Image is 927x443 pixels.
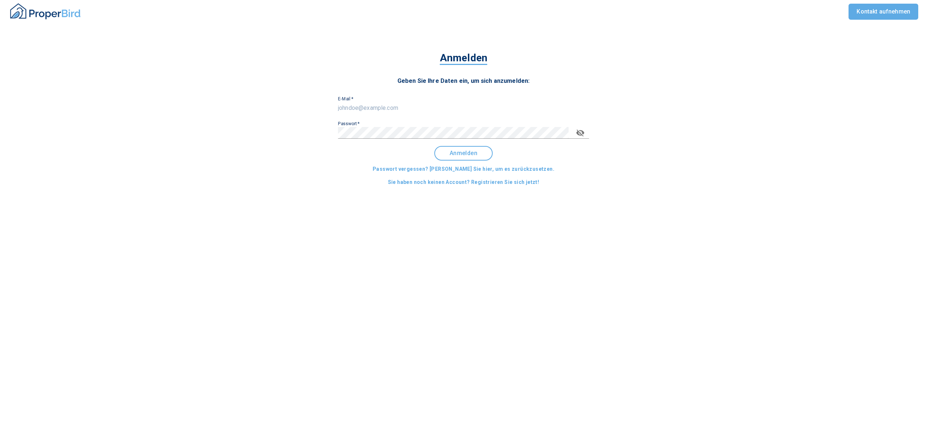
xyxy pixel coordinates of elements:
button: Anmelden [434,146,493,161]
input: johndoe@example.com [338,102,589,114]
button: Sie haben noch keinen Account? Registrieren Sie sich jetzt! [385,176,542,189]
span: Anmelden [441,150,486,157]
span: Sie haben noch keinen Account? Registrieren Sie sich jetzt! [388,178,539,187]
label: E-Mail [338,97,353,101]
button: toggle password visibility [572,124,589,142]
a: Kontakt aufnehmen [849,4,918,20]
button: ProperBird Logo and Home Button [9,0,82,23]
button: Passwort vergessen? [PERSON_NAME] Sie hier, um es zurückzusetzen. [370,162,557,176]
span: Geben Sie Ihre Daten ein, um sich anzumelden: [397,77,530,84]
span: Anmelden [440,52,487,65]
img: ProperBird Logo and Home Button [9,2,82,20]
span: Passwort vergessen? [PERSON_NAME] Sie hier, um es zurückzusetzen. [373,165,554,174]
label: Passwort [338,122,360,126]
